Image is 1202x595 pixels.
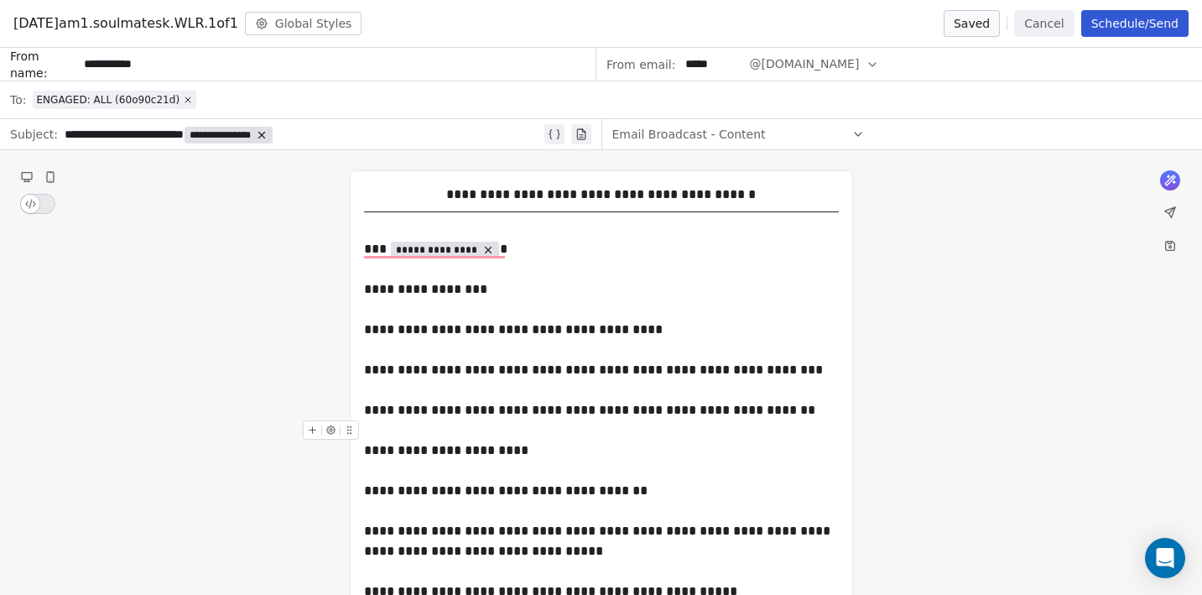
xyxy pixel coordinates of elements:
button: Global Styles [245,12,362,35]
div: Open Intercom Messenger [1145,538,1185,578]
span: From email: [606,56,675,73]
span: From name: [10,48,77,81]
button: Cancel [1014,10,1074,37]
span: ENGAGED: ALL (60o90c21d) [36,93,180,107]
span: [DATE]am1.soulmatesk.WLR.1of1 [13,13,238,34]
span: Subject: [10,126,58,148]
span: Email Broadcast - Content [612,126,766,143]
span: @[DOMAIN_NAME] [749,55,859,73]
button: Saved [944,10,1000,37]
button: Schedule/Send [1081,10,1189,37]
span: To: [10,91,26,108]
